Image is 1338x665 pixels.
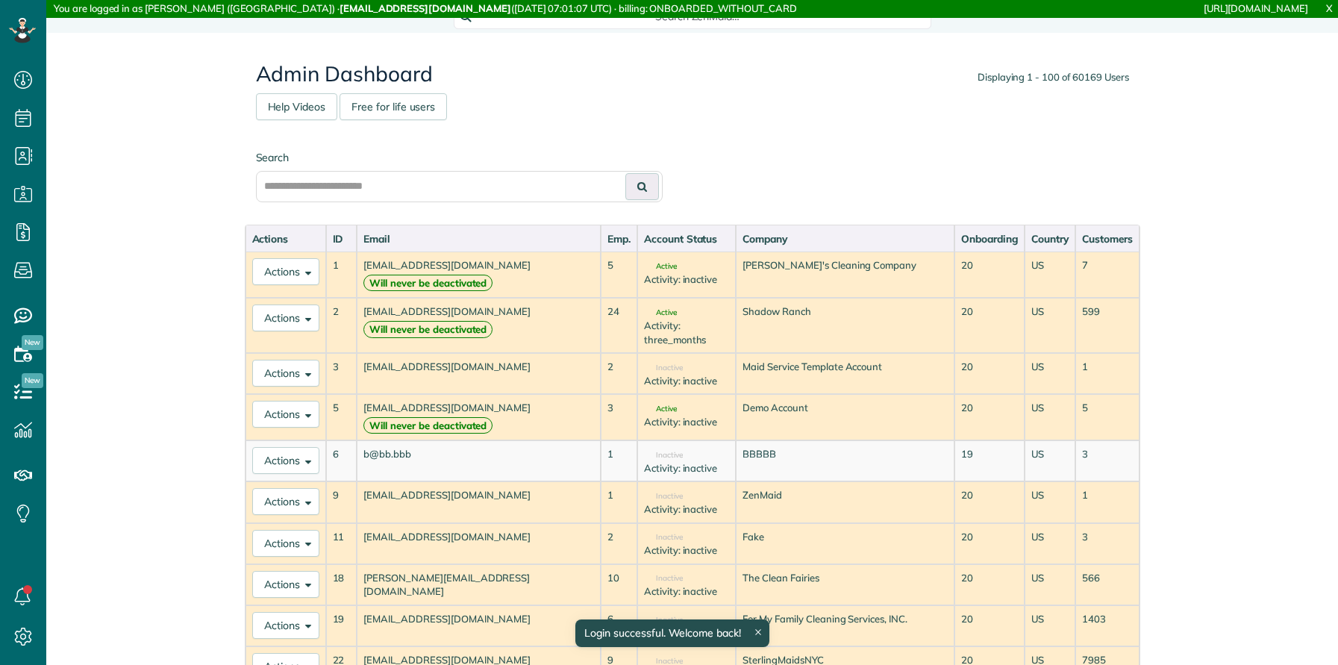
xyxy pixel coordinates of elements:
a: Free for life users [340,93,447,120]
td: 9 [326,481,357,522]
td: 6 [326,440,357,481]
button: Actions [252,360,319,387]
td: 20 [954,481,1025,522]
span: Inactive [644,534,683,541]
td: 1 [601,440,637,481]
td: 20 [954,353,1025,394]
td: 19 [326,605,357,646]
div: Actions [252,231,319,246]
td: BBBBB [736,440,954,481]
td: 20 [954,605,1025,646]
button: Actions [252,488,319,515]
td: b@bb.bbb [357,440,601,481]
div: Activity: inactive [644,543,729,558]
td: [EMAIL_ADDRESS][DOMAIN_NAME] [357,298,601,353]
td: The Clean Fairies [736,564,954,605]
td: 10 [601,564,637,605]
strong: [EMAIL_ADDRESS][DOMAIN_NAME] [340,2,511,14]
strong: Will never be deactivated [363,321,493,338]
span: Inactive [644,616,683,624]
td: 20 [954,252,1025,298]
button: Actions [252,258,319,285]
td: 3 [1075,523,1140,564]
div: Activity: inactive [644,502,729,516]
span: New [22,373,43,388]
button: Actions [252,530,319,557]
td: 3 [601,394,637,440]
strong: Will never be deactivated [363,275,493,292]
button: Actions [252,612,319,639]
span: Active [644,263,677,270]
td: US [1025,353,1075,394]
div: Emp. [607,231,631,246]
span: Inactive [644,493,683,500]
span: New [22,335,43,350]
button: Actions [252,401,319,428]
td: US [1025,252,1075,298]
td: 566 [1075,564,1140,605]
td: 1403 [1075,605,1140,646]
span: Inactive [644,364,683,372]
td: Demo Account [736,394,954,440]
div: ID [333,231,351,246]
div: Customers [1082,231,1133,246]
td: 1 [326,252,357,298]
td: ZenMaid [736,481,954,522]
button: Actions [252,447,319,474]
td: 2 [326,298,357,353]
button: Actions [252,571,319,598]
td: For My Family Cleaning Services, INC. [736,605,954,646]
td: 1 [601,481,637,522]
td: 7 [1075,252,1140,298]
td: 19 [954,440,1025,481]
td: 24 [601,298,637,353]
strong: Will never be deactivated [363,417,493,434]
div: Company [743,231,948,246]
td: 3 [326,353,357,394]
td: 5 [1075,394,1140,440]
div: Email [363,231,594,246]
td: 1 [1075,481,1140,522]
td: 18 [326,564,357,605]
div: Activity: inactive [644,461,729,475]
td: [EMAIL_ADDRESS][DOMAIN_NAME] [357,353,601,394]
div: Onboarding [961,231,1018,246]
div: Activity: inactive [644,374,729,388]
td: [EMAIL_ADDRESS][DOMAIN_NAME] [357,394,601,440]
td: Shadow Ranch [736,298,954,353]
td: [EMAIL_ADDRESS][DOMAIN_NAME] [357,605,601,646]
td: US [1025,440,1075,481]
div: Activity: inactive [644,415,729,429]
td: [EMAIL_ADDRESS][DOMAIN_NAME] [357,481,601,522]
div: Login successful. Welcome back! [575,619,769,647]
div: Activity: three_months [644,319,729,346]
td: 6 [601,605,637,646]
div: Account Status [644,231,729,246]
td: 5 [601,252,637,298]
td: Maid Service Template Account [736,353,954,394]
td: 2 [601,523,637,564]
td: 5 [326,394,357,440]
td: US [1025,394,1075,440]
td: US [1025,523,1075,564]
div: Activity: inactive [644,584,729,599]
td: 2 [601,353,637,394]
span: Inactive [644,575,683,582]
td: 20 [954,298,1025,353]
td: [PERSON_NAME][EMAIL_ADDRESS][DOMAIN_NAME] [357,564,601,605]
td: [EMAIL_ADDRESS][DOMAIN_NAME] [357,252,601,298]
span: Active [644,309,677,316]
div: Activity: inactive [644,272,729,287]
td: 20 [954,394,1025,440]
td: 11 [326,523,357,564]
span: Inactive [644,452,683,459]
a: Help Videos [256,93,338,120]
td: Fake [736,523,954,564]
span: Active [644,405,677,413]
span: Inactive [644,658,683,665]
td: US [1025,564,1075,605]
td: 20 [954,564,1025,605]
td: US [1025,298,1075,353]
h2: Admin Dashboard [256,63,1129,86]
td: 20 [954,523,1025,564]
